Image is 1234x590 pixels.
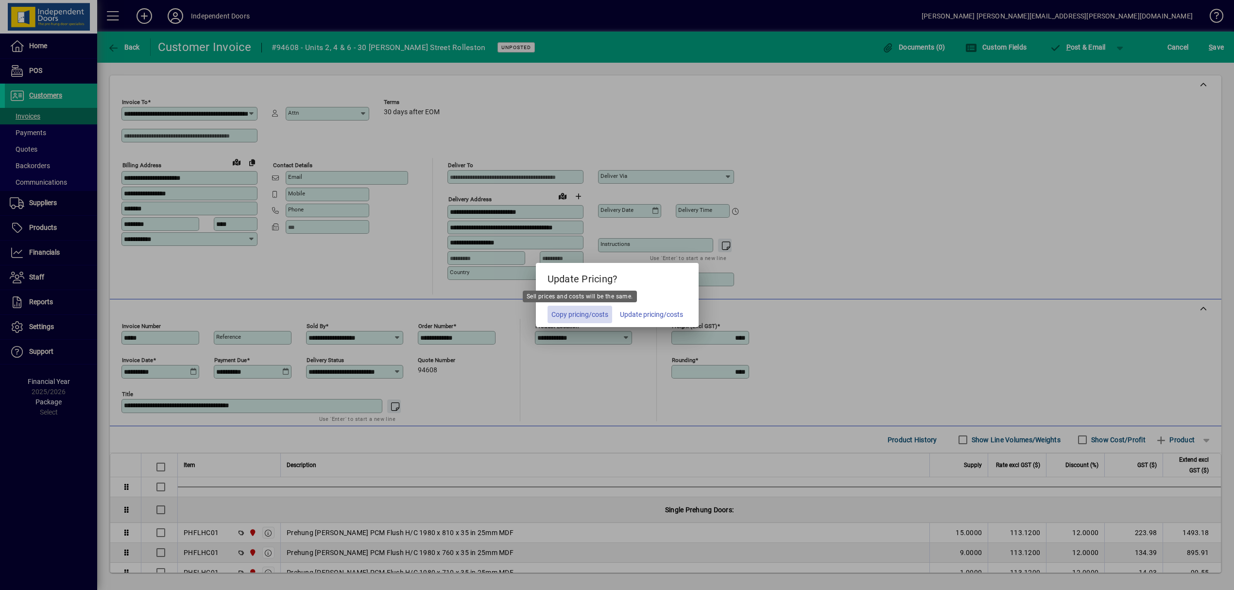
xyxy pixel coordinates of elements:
[616,306,687,323] button: Update pricing/costs
[551,310,608,320] span: Copy pricing/costs
[620,310,683,320] span: Update pricing/costs
[523,291,637,302] div: Sell prices and costs will be the same.
[548,306,612,323] button: Copy pricing/costs
[536,263,699,291] h5: Update Pricing?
